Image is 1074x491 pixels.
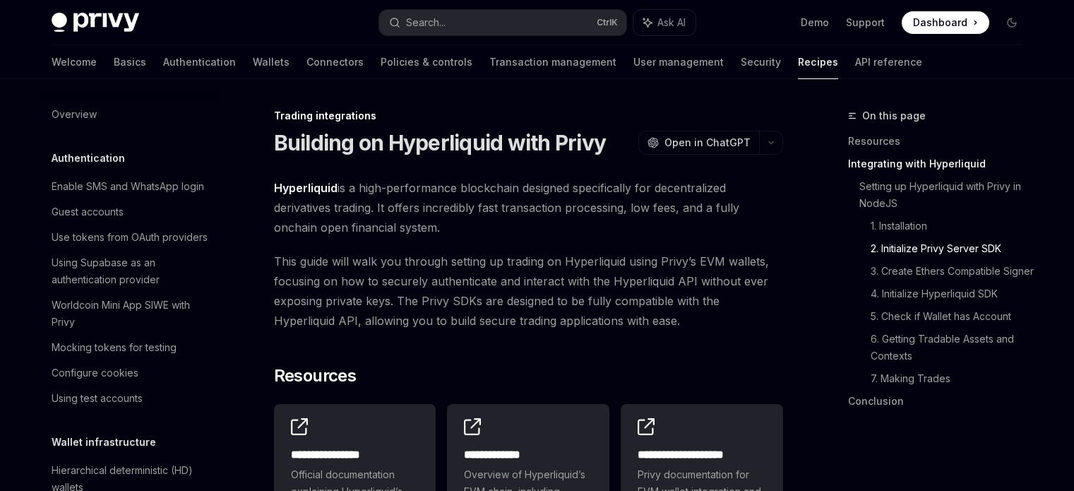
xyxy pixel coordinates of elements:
a: 6. Getting Tradable Assets and Contexts [871,328,1034,367]
a: Support [846,16,885,30]
div: Trading integrations [274,109,783,123]
a: Welcome [52,45,97,79]
div: Worldcoin Mini App SIWE with Privy [52,297,213,331]
a: 2. Initialize Privy Server SDK [871,237,1034,260]
a: User management [633,45,724,79]
div: Mocking tokens for testing [52,339,177,356]
span: Ask AI [657,16,686,30]
span: Ctrl K [597,17,618,28]
div: Overview [52,106,97,123]
a: Resources [848,130,1034,153]
a: Mocking tokens for testing [40,335,221,360]
a: Configure cookies [40,360,221,386]
span: On this page [862,107,926,124]
span: This guide will walk you through setting up trading on Hyperliquid using Privy’s EVM wallets, foc... [274,252,783,331]
h5: Authentication [52,150,125,167]
a: Worldcoin Mini App SIWE with Privy [40,292,221,335]
div: Use tokens from OAuth providers [52,229,208,246]
a: Guest accounts [40,199,221,225]
a: Setting up Hyperliquid with Privy in NodeJS [859,175,1034,215]
a: Dashboard [902,11,989,34]
div: Configure cookies [52,365,138,381]
a: Wallets [253,45,290,79]
span: is a high-performance blockchain designed specifically for decentralized derivatives trading. It ... [274,178,783,237]
span: Open in ChatGPT [664,136,751,150]
a: 5. Check if Wallet has Account [871,305,1034,328]
button: Toggle dark mode [1001,11,1023,34]
span: Resources [274,365,357,387]
button: Open in ChatGPT [638,131,759,155]
a: Recipes [798,45,838,79]
a: API reference [855,45,922,79]
a: Use tokens from OAuth providers [40,225,221,250]
a: Security [741,45,781,79]
a: Demo [801,16,829,30]
a: 7. Making Trades [871,367,1034,390]
div: Using test accounts [52,390,143,407]
div: Guest accounts [52,203,124,220]
a: Overview [40,102,221,127]
a: Hyperliquid [274,181,338,196]
h1: Building on Hyperliquid with Privy [274,130,607,155]
a: Integrating with Hyperliquid [848,153,1034,175]
div: Enable SMS and WhatsApp login [52,178,204,195]
img: dark logo [52,13,139,32]
a: 3. Create Ethers Compatible Signer [871,260,1034,283]
a: Connectors [306,45,364,79]
a: Transaction management [489,45,616,79]
span: Dashboard [913,16,967,30]
div: Search... [406,14,446,31]
a: Using Supabase as an authentication provider [40,250,221,292]
button: Ask AI [633,10,696,35]
h5: Wallet infrastructure [52,434,156,451]
a: Authentication [163,45,236,79]
a: 4. Initialize Hyperliquid SDK [871,283,1034,305]
a: Conclusion [848,390,1034,413]
a: Basics [114,45,146,79]
a: Enable SMS and WhatsApp login [40,174,221,199]
a: Using test accounts [40,386,221,411]
div: Using Supabase as an authentication provider [52,254,213,288]
a: 1. Installation [871,215,1034,237]
button: Search...CtrlK [379,10,626,35]
a: Policies & controls [381,45,472,79]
